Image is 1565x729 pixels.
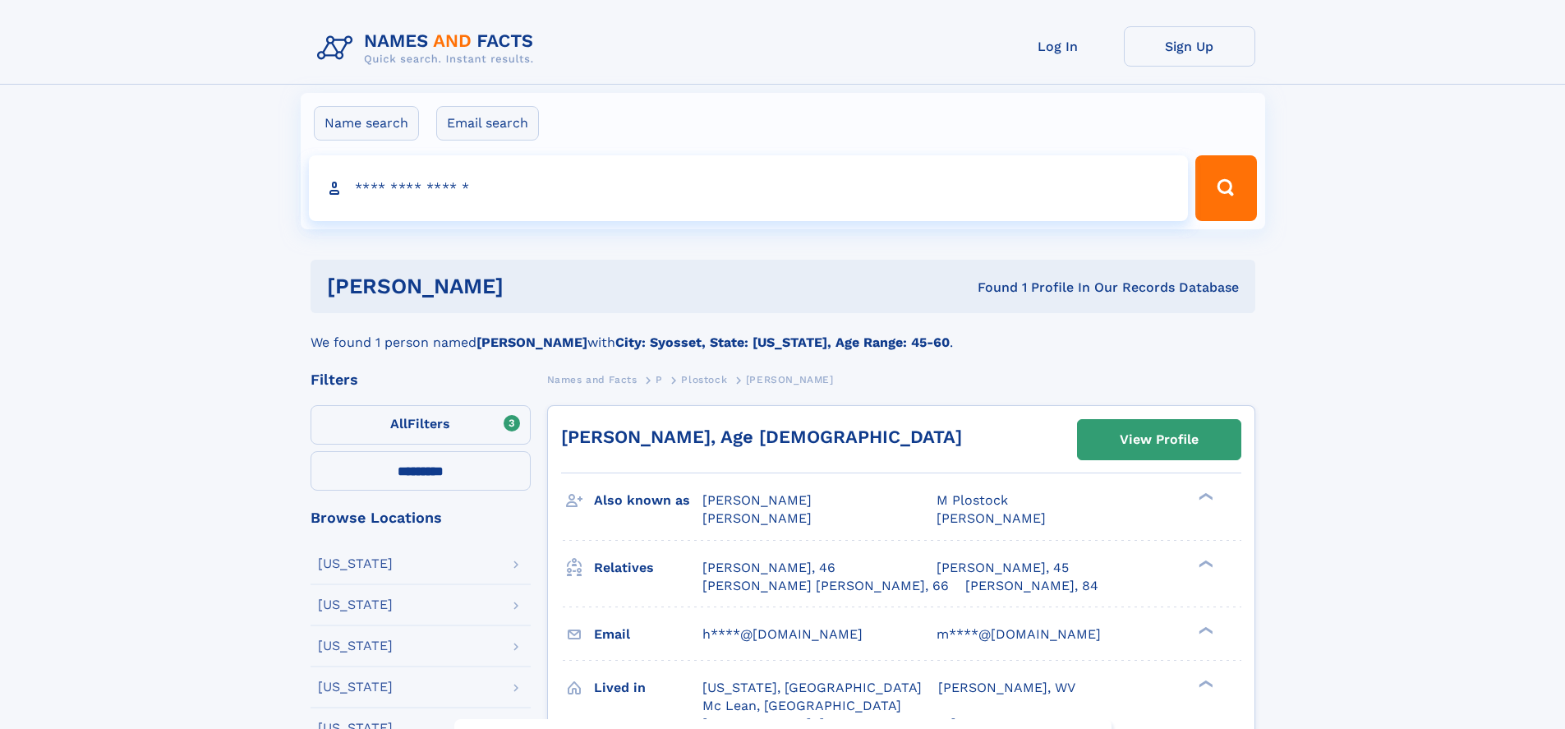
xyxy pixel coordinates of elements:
input: search input [309,155,1189,221]
span: Plostock [681,374,727,385]
b: City: Syosset, State: [US_STATE], Age Range: 45-60 [615,335,950,350]
div: [US_STATE] [318,681,393,694]
div: Filters [311,372,531,387]
a: Plostock [681,369,727,390]
div: View Profile [1120,421,1199,459]
a: [PERSON_NAME] [PERSON_NAME], 66 [702,577,949,595]
img: Logo Names and Facts [311,26,547,71]
span: All [390,416,407,431]
b: [PERSON_NAME] [476,335,587,350]
div: ❯ [1194,558,1214,569]
span: M Plostock [937,492,1008,508]
div: We found 1 person named with . [311,313,1255,353]
h3: Email [594,621,702,648]
span: P [656,374,663,385]
label: Email search [436,106,539,141]
h1: [PERSON_NAME] [327,276,741,297]
label: Name search [314,106,419,141]
span: [PERSON_NAME], WV [938,680,1075,695]
a: [PERSON_NAME], Age [DEMOGRAPHIC_DATA] [561,427,962,447]
div: ❯ [1194,678,1214,689]
span: Mc Lean, [GEOGRAPHIC_DATA] [702,698,901,713]
div: ❯ [1194,625,1214,635]
label: Filters [311,405,531,445]
span: [PERSON_NAME] [702,510,812,526]
div: [US_STATE] [318,557,393,570]
div: Found 1 Profile In Our Records Database [740,279,1239,297]
h3: Lived in [594,674,702,702]
a: Sign Up [1124,26,1255,67]
span: [PERSON_NAME] [702,492,812,508]
a: View Profile [1078,420,1240,459]
h3: Relatives [594,554,702,582]
div: [US_STATE] [318,598,393,611]
div: Browse Locations [311,510,531,525]
a: Names and Facts [547,369,638,390]
a: Log In [992,26,1124,67]
span: [PERSON_NAME] [937,510,1046,526]
span: [US_STATE], [GEOGRAPHIC_DATA] [702,680,922,695]
a: [PERSON_NAME], 84 [965,577,1098,595]
span: [PERSON_NAME] [746,374,834,385]
h3: Also known as [594,487,702,514]
button: Search Button [1195,155,1256,221]
div: [US_STATE] [318,639,393,653]
a: [PERSON_NAME], 46 [702,559,835,577]
div: ❯ [1194,491,1214,502]
a: [PERSON_NAME], 45 [937,559,1069,577]
a: P [656,369,663,390]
